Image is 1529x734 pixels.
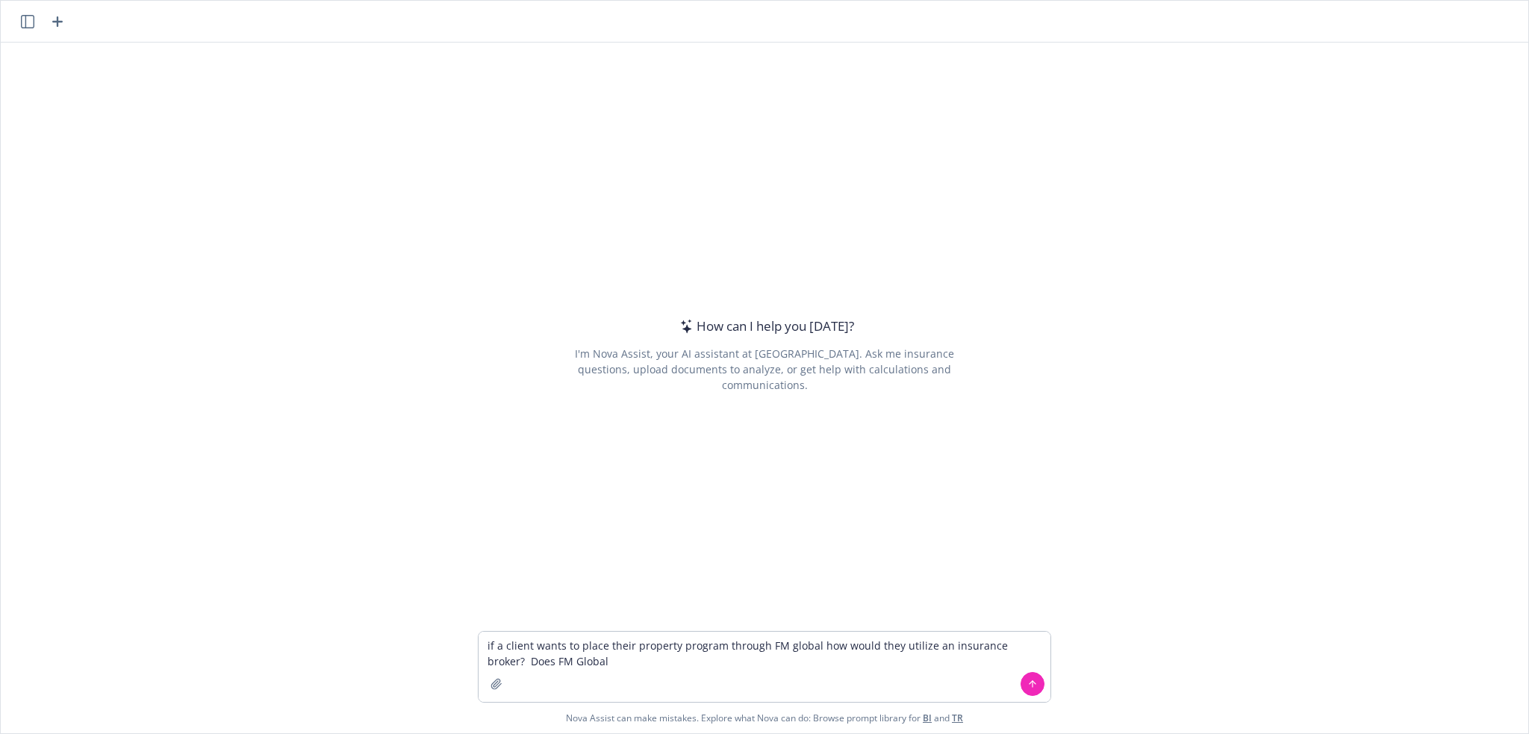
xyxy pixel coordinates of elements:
[952,712,963,724] a: TR
[479,632,1050,702] textarea: if a client wants to place their property program through FM global how would they utilize an ins...
[923,712,932,724] a: BI
[676,317,854,336] div: How can I help you [DATE]?
[554,346,974,393] div: I'm Nova Assist, your AI assistant at [GEOGRAPHIC_DATA]. Ask me insurance questions, upload docum...
[7,703,1522,733] span: Nova Assist can make mistakes. Explore what Nova can do: Browse prompt library for and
